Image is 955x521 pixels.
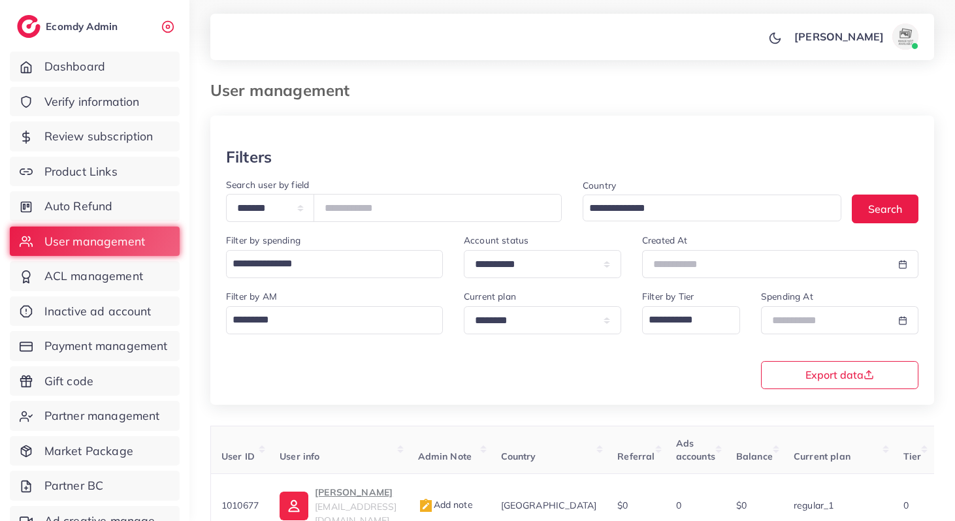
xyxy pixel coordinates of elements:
[501,499,597,511] span: [GEOGRAPHIC_DATA]
[617,450,655,462] span: Referral
[228,309,426,331] input: Search for option
[583,195,841,221] div: Search for option
[736,450,773,462] span: Balance
[44,163,118,180] span: Product Links
[226,290,277,303] label: Filter by AM
[464,290,516,303] label: Current plan
[226,148,272,166] h3: Filters
[315,484,397,500] p: [PERSON_NAME]
[44,93,140,110] span: Verify information
[17,15,40,38] img: logo
[10,436,180,466] a: Market Package
[10,471,180,501] a: Partner BC
[226,306,443,334] div: Search for option
[418,450,472,462] span: Admin Note
[903,499,909,511] span: 0
[501,450,536,462] span: Country
[44,373,93,390] span: Gift code
[787,24,924,50] a: [PERSON_NAME]avatar
[10,261,180,291] a: ACL management
[761,290,813,303] label: Spending At
[676,437,715,462] span: Ads accounts
[585,198,824,219] input: Search for option
[892,24,918,50] img: avatar
[221,450,255,462] span: User ID
[794,29,884,44] p: [PERSON_NAME]
[44,477,104,494] span: Partner BC
[794,499,834,511] span: regular_1
[617,499,628,511] span: $0
[44,338,168,355] span: Payment management
[761,361,918,389] button: Export data
[642,306,740,334] div: Search for option
[10,52,180,82] a: Dashboard
[10,401,180,431] a: Partner management
[10,227,180,257] a: User management
[418,499,473,511] span: Add note
[226,178,309,191] label: Search user by field
[642,290,694,303] label: Filter by Tier
[676,499,681,511] span: 0
[10,331,180,361] a: Payment management
[44,303,152,320] span: Inactive ad account
[10,366,180,396] a: Gift code
[226,234,300,247] label: Filter by spending
[44,233,145,250] span: User management
[644,309,723,331] input: Search for option
[794,450,850,462] span: Current plan
[210,81,360,100] h3: User management
[903,450,922,462] span: Tier
[17,15,121,38] a: logoEcomdy Admin
[46,20,121,33] h2: Ecomdy Admin
[280,492,308,520] img: ic-user-info.36bf1079.svg
[10,191,180,221] a: Auto Refund
[464,234,528,247] label: Account status
[228,253,426,275] input: Search for option
[44,407,160,424] span: Partner management
[852,195,918,223] button: Search
[10,121,180,151] a: Review subscription
[44,268,143,285] span: ACL management
[44,443,133,460] span: Market Package
[226,250,443,278] div: Search for option
[280,450,319,462] span: User info
[10,157,180,187] a: Product Links
[583,179,616,192] label: Country
[805,370,874,380] span: Export data
[10,87,180,117] a: Verify information
[418,498,434,514] img: admin_note.cdd0b510.svg
[10,296,180,326] a: Inactive ad account
[44,58,105,75] span: Dashboard
[44,128,154,145] span: Review subscription
[736,499,747,511] span: $0
[642,234,688,247] label: Created At
[44,198,113,215] span: Auto Refund
[221,499,259,511] span: 1010677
